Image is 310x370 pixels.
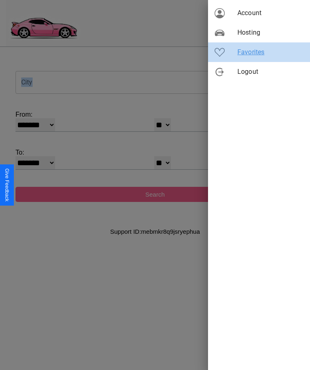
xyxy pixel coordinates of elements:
[208,62,310,82] div: Logout
[208,3,310,23] div: Account
[208,42,310,62] div: Favorites
[4,168,10,202] div: Give Feedback
[208,23,310,42] div: Hosting
[237,28,303,38] span: Hosting
[237,67,303,77] span: Logout
[237,47,303,57] span: Favorites
[237,8,303,18] span: Account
